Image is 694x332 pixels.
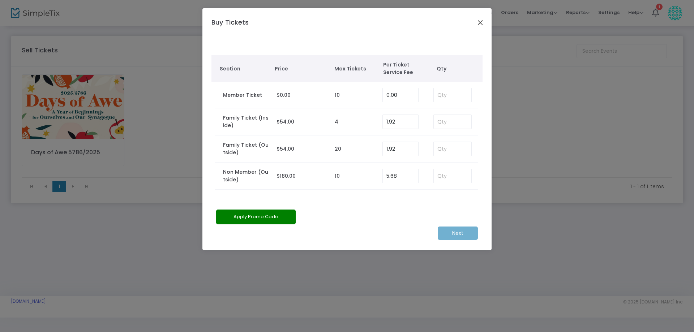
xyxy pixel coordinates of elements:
[223,141,270,156] label: Family Ticket (Outside)
[335,118,338,126] label: 4
[220,65,268,73] span: Section
[383,61,425,76] span: Per Ticket Service Fee
[277,118,294,125] span: $54.00
[434,115,471,129] input: Qty
[277,91,291,99] span: $0.00
[434,88,471,102] input: Qty
[437,65,479,73] span: Qty
[277,145,294,152] span: $54.00
[223,114,270,129] label: Family Ticket (Inside)
[334,65,376,73] span: Max Tickets
[335,172,340,180] label: 10
[277,172,296,180] span: $180.00
[208,17,276,37] h4: Buy Tickets
[335,145,341,153] label: 20
[216,210,296,224] button: Apply Promo Code
[223,168,270,184] label: Non Member (Outside)
[434,169,471,183] input: Qty
[383,88,418,102] input: Enter Service Fee
[476,18,485,27] button: Close
[383,142,418,156] input: Enter Service Fee
[275,65,327,73] span: Price
[383,115,418,129] input: Enter Service Fee
[383,169,418,183] input: Enter Service Fee
[335,91,340,99] label: 10
[434,142,471,156] input: Qty
[223,91,262,99] label: Member Ticket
